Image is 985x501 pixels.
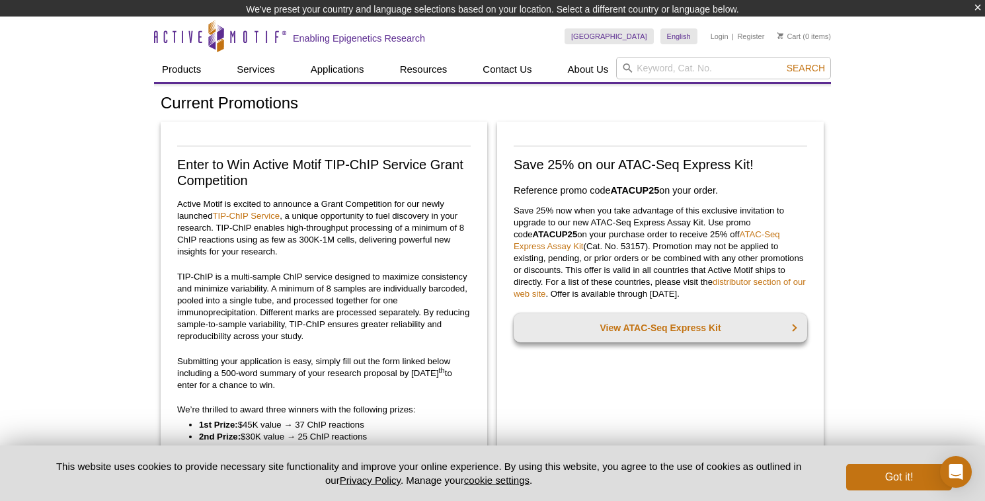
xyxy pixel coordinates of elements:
button: Search [783,62,829,74]
a: Contact Us [475,57,539,82]
li: (0 items) [777,28,831,44]
a: distributor section of our web site [514,277,806,299]
button: Got it! [846,464,952,490]
p: We’re thrilled to award three winners with the following prizes: [177,404,471,416]
a: Services [229,57,283,82]
a: English [660,28,697,44]
img: Your Cart [777,32,783,39]
p: This website uses cookies to provide necessary site functionality and improve your online experie... [33,459,824,487]
img: Save on ATAC-Seq Express Assay Kit [514,145,807,147]
strong: ATACUP25 [533,229,578,239]
li: $20K value → 16 ChIP reactions [199,443,457,455]
h2: Save 25% on our ATAC-Seq Express Kit! [514,157,807,173]
p: Submitting your application is easy, simply fill out the form linked below including a 500-word s... [177,356,471,391]
img: TIP-ChIP Service Grant Competition [177,145,471,147]
a: Applications [303,57,372,82]
p: Save 25% now when you take advantage of this exclusive invitation to upgrade to our new ATAC-Seq ... [514,205,807,300]
a: Products [154,57,209,82]
div: Open Intercom Messenger [940,456,972,488]
h2: Enter to Win Active Motif TIP-ChIP Service Grant Competition [177,157,471,188]
li: $45K value → 37 ChIP reactions [199,419,457,431]
p: TIP-ChIP is a multi-sample ChIP service designed to maximize consistency and minimize variability... [177,271,471,342]
strong: ATACUP25 [610,185,659,196]
a: View ATAC-Seq Express Kit [514,313,807,342]
strong: 1st Prize: [199,420,238,430]
a: Resources [392,57,455,82]
strong: 2nd Prize: [199,432,241,442]
a: About Us [560,57,617,82]
sup: th [439,366,445,373]
button: cookie settings [464,475,530,486]
a: Cart [777,32,801,41]
a: Register [737,32,764,41]
li: $30K value → 25 ChIP reactions [199,431,457,443]
p: Active Motif is excited to announce a Grant Competition for our newly launched , a unique opportu... [177,198,471,258]
a: TIP-ChIP Service [213,211,280,221]
h2: Enabling Epigenetics Research [293,32,425,44]
a: [GEOGRAPHIC_DATA] [565,28,654,44]
h3: Reference promo code on your order. [514,182,807,198]
input: Keyword, Cat. No. [616,57,831,79]
strong: 3rd Prize: [199,443,239,453]
a: Privacy Policy [340,475,401,486]
h1: Current Promotions [161,95,824,114]
span: Search [787,63,825,73]
a: Login [711,32,729,41]
li: | [732,28,734,44]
